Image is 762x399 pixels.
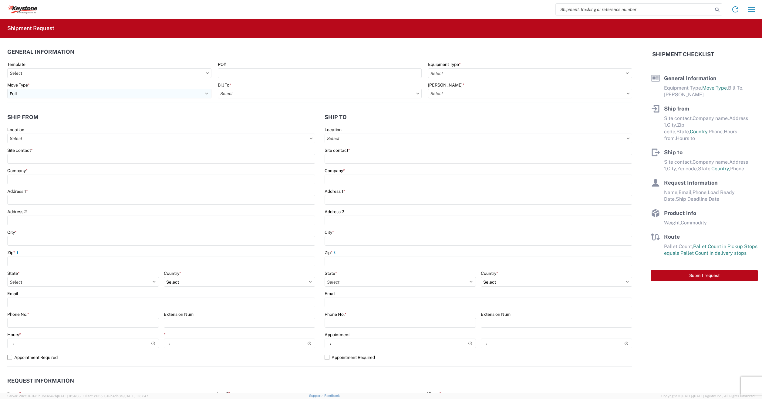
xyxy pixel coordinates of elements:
[664,115,693,121] span: Site contact,
[325,332,350,337] label: Appointment
[57,394,81,398] span: [DATE] 11:54:36
[664,75,716,81] span: General Information
[652,51,714,58] h2: Shipment Checklist
[676,135,695,141] span: Hours to
[325,189,345,194] label: Address 1
[7,250,20,255] label: Zip
[325,230,334,235] label: City
[7,148,33,153] label: Site contact
[664,105,689,112] span: Ship from
[218,89,422,98] input: Select
[7,209,27,214] label: Address 2
[7,127,24,132] label: Location
[7,25,54,32] h2: Shipment Request
[325,127,342,132] label: Location
[217,391,230,396] label: Email
[481,312,511,317] label: Extension Num
[7,114,39,120] h2: Ship from
[7,82,30,88] label: Move Type
[664,189,679,195] span: Name,
[7,134,315,143] input: Select
[7,189,28,194] label: Address 1
[7,291,18,296] label: Email
[309,394,324,397] a: Support
[125,394,148,398] span: [DATE] 11:37:47
[664,85,702,91] span: Equipment Type,
[83,394,148,398] span: Client: 2025.16.0-b4dc8a9
[7,49,74,55] h2: General Information
[676,129,690,135] span: State,
[325,134,632,143] input: Select
[481,271,498,276] label: Country
[7,168,28,173] label: Company
[690,129,709,135] span: Country,
[7,230,17,235] label: City
[218,62,226,67] label: PO#
[325,353,632,362] label: Appointment Required
[702,85,728,91] span: Move Type,
[325,312,346,317] label: Phone No.
[664,159,693,165] span: Site contact,
[664,234,680,240] span: Route
[164,312,194,317] label: Extension Num
[7,353,315,362] label: Appointment Required
[325,168,345,173] label: Company
[325,148,350,153] label: Site contact
[7,62,25,67] label: Template
[7,271,20,276] label: State
[556,4,713,15] input: Shipment, tracking or reference number
[164,271,181,276] label: Country
[661,393,755,399] span: Copyright © [DATE]-[DATE] Agistix Inc., All Rights Reserved
[667,166,677,172] span: City,
[325,250,337,255] label: Zip
[698,166,711,172] span: State,
[728,85,743,91] span: Bill To,
[325,291,335,296] label: Email
[667,122,677,128] span: City,
[664,179,718,186] span: Request Information
[681,220,707,226] span: Commodity
[7,391,21,396] label: Name
[664,149,683,155] span: Ship to
[709,129,724,135] span: Phone,
[428,89,632,98] input: Select
[218,82,231,88] label: Bill To
[7,68,211,78] input: Select
[7,394,81,398] span: Server: 2025.16.0-21b0bc45e7b
[679,189,693,195] span: Email,
[693,115,729,121] span: Company name,
[7,378,74,384] h2: Request Information
[711,166,730,172] span: Country,
[7,312,29,317] label: Phone No.
[428,62,461,67] label: Equipment Type
[693,159,729,165] span: Company name,
[325,271,337,276] label: State
[664,210,696,216] span: Product info
[693,189,708,195] span: Phone,
[7,332,21,337] label: Hours
[428,82,464,88] label: [PERSON_NAME]
[427,391,441,396] label: Phone
[664,220,681,226] span: Weight,
[730,166,744,172] span: Phone
[325,209,344,214] label: Address 2
[325,114,347,120] h2: Ship to
[664,244,693,249] span: Pallet Count,
[324,394,340,397] a: Feedback
[677,166,698,172] span: Zip code,
[651,270,758,281] button: Submit request
[664,244,757,256] span: Pallet Count in Pickup Stops equals Pallet Count in delivery stops
[676,196,719,202] span: Ship Deadline Date
[664,92,704,97] span: [PERSON_NAME]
